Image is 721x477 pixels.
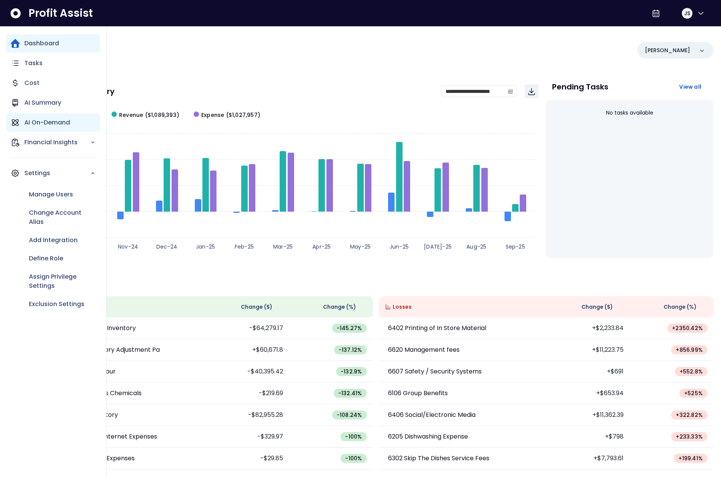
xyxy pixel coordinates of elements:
[29,254,63,263] p: Define Role
[388,324,486,333] p: 6402 Printing of In Store Material
[29,236,78,245] p: Add Integration
[676,346,703,354] span: + 856.99 %
[24,138,90,147] p: Financial Insights
[205,339,289,361] td: +$60,671.8
[546,317,630,339] td: +$2,233.84
[525,85,538,98] button: Download
[388,432,468,441] p: 6205 Dishwashing Expense
[345,455,362,462] span: -100 %
[393,303,412,311] span: Losses
[205,383,289,404] td: -$219.69
[546,383,630,404] td: +$653.94
[241,303,272,311] span: Change ( $ )
[38,279,713,287] p: Wins & Losses
[205,426,289,448] td: -$329.97
[24,98,61,107] p: AI Summary
[24,78,40,88] p: Cost
[312,243,331,250] text: Apr-25
[24,39,59,48] p: Dashboard
[673,80,707,94] button: View all
[205,448,289,469] td: -$29.85
[676,433,703,440] span: + 233.33 %
[506,243,525,250] text: Sep-25
[205,404,289,426] td: -$82,955.28
[552,103,707,123] div: No tasks available
[581,303,613,311] span: Change ( $ )
[273,243,293,250] text: Mar-25
[196,243,215,250] text: Jan-25
[156,243,177,250] text: Dec-24
[341,368,362,375] span: -132.9 %
[546,361,630,383] td: +$691
[337,324,362,332] span: -145.27 %
[24,118,70,127] p: AI On-Demand
[388,454,489,463] p: 6302 Skip The Dishes Service Fees
[546,426,630,448] td: +$798
[339,346,362,354] span: -137.12 %
[323,303,356,311] span: Change (%)
[119,111,179,119] span: Revenue ($1,089,393)
[388,367,482,376] p: 6607 Safety / Security Systems
[672,324,703,332] span: + 2350.42 %
[345,433,362,440] span: -100 %
[546,448,630,469] td: +$7,793.61
[684,389,703,397] span: + 525 %
[552,83,608,91] p: Pending Tasks
[29,208,95,227] p: Change Account Alias
[388,410,476,420] p: 6406 Social/Electronic Media
[546,404,630,426] td: +$11,362.39
[424,243,452,250] text: [DATE]-25
[680,368,703,375] span: + 552.8 %
[205,317,289,339] td: -$64,279.17
[679,83,701,91] span: View all
[388,389,448,398] p: 6106 Group Benefits
[205,361,289,383] td: -$40,395.42
[118,243,138,250] text: Nov-24
[24,169,90,178] p: Settings
[466,243,486,250] text: Aug-25
[645,46,690,54] p: [PERSON_NAME]
[29,6,93,20] span: Profit Assist
[508,89,513,94] svg: calendar
[676,411,703,419] span: + 322.82 %
[390,243,409,250] text: Jun-25
[350,243,371,250] text: May-25
[29,190,73,199] p: Manage Users
[201,111,260,119] span: Expense ($1,027,957)
[678,455,703,462] span: + 199.41 %
[29,300,84,309] p: Exclusion Settings
[664,303,697,311] span: Change (%)
[684,10,690,17] span: JS
[29,272,95,290] p: Assign Privilege Settings
[546,339,630,361] td: +$11,223.75
[24,59,43,68] p: Tasks
[337,411,362,419] span: -108.24 %
[388,345,460,354] p: 6620 Management fees
[235,243,254,250] text: Feb-25
[338,389,362,397] span: -132.41 %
